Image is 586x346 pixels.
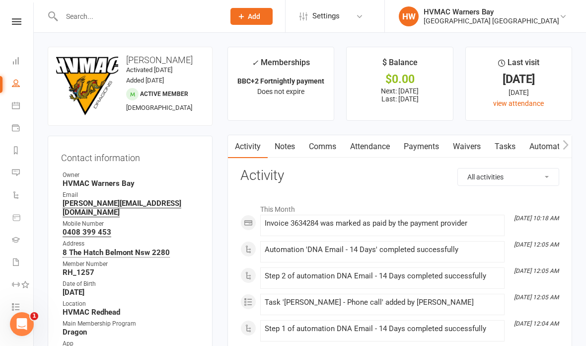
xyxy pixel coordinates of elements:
[63,308,199,317] strong: HVMAC Redhead
[382,56,418,74] div: $ Balance
[63,299,199,309] div: Location
[514,241,559,248] i: [DATE] 12:05 AM
[498,56,539,74] div: Last visit
[252,58,258,68] i: ✓
[237,77,324,85] strong: BBC+2 Fortnightly payment
[265,246,500,254] div: Automation 'DNA Email - 14 Days' completed successfully
[10,312,34,336] iframe: Intercom live chat
[228,135,268,158] a: Activity
[302,135,343,158] a: Comms
[252,56,310,75] div: Memberships
[514,215,559,222] i: [DATE] 10:18 AM
[12,140,34,163] a: Reports
[63,219,199,229] div: Mobile Number
[312,5,340,27] span: Settings
[446,135,488,158] a: Waivers
[240,199,559,215] li: This Month
[61,149,199,163] h3: Contact information
[514,267,559,274] i: [DATE] 12:05 AM
[63,259,199,269] div: Member Number
[493,99,544,107] a: view attendance
[63,171,199,180] div: Owner
[424,7,559,16] div: HVMAC Warners Bay
[30,312,38,320] span: 1
[397,135,446,158] a: Payments
[475,74,563,85] div: [DATE]
[514,294,559,301] i: [DATE] 12:05 AM
[63,190,199,200] div: Email
[265,219,500,228] div: Invoice 3634284 was marked as paid by the payment provider
[63,319,199,329] div: Main Membership Program
[63,179,199,188] strong: HVMAC Warners Bay
[240,168,559,183] h3: Activity
[356,87,443,103] p: Next: [DATE] Last: [DATE]
[126,66,172,74] time: Activated [DATE]
[257,87,304,95] span: Does not expire
[230,8,273,25] button: Add
[343,135,397,158] a: Attendance
[12,118,34,140] a: Payments
[268,135,302,158] a: Notes
[140,90,188,97] span: Active member
[126,104,192,111] span: [DEMOGRAPHIC_DATA]
[56,55,204,65] h3: [PERSON_NAME]
[399,6,419,26] div: HW
[12,207,34,230] a: Product Sales
[12,95,34,118] a: Calendar
[356,74,443,85] div: $0.00
[488,135,522,158] a: Tasks
[248,12,260,20] span: Add
[514,320,559,327] i: [DATE] 12:04 AM
[265,272,500,280] div: Step 2 of automation DNA Email - 14 Days completed successfully
[63,328,199,337] strong: Dragon
[63,239,199,249] div: Address
[265,298,500,307] div: Task '[PERSON_NAME] - Phone call' added by [PERSON_NAME]
[63,288,199,297] strong: [DATE]
[59,9,218,23] input: Search...
[12,51,34,73] a: Dashboard
[475,87,563,98] div: [DATE]
[63,279,199,289] div: Date of Birth
[265,325,500,333] div: Step 1 of automation DNA Email - 14 Days completed successfully
[424,16,559,25] div: [GEOGRAPHIC_DATA] [GEOGRAPHIC_DATA]
[522,135,582,158] a: Automations
[126,77,164,84] time: Added [DATE]
[56,55,118,117] img: image1706829920.png
[63,268,199,277] strong: RH_1257
[12,73,34,95] a: People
